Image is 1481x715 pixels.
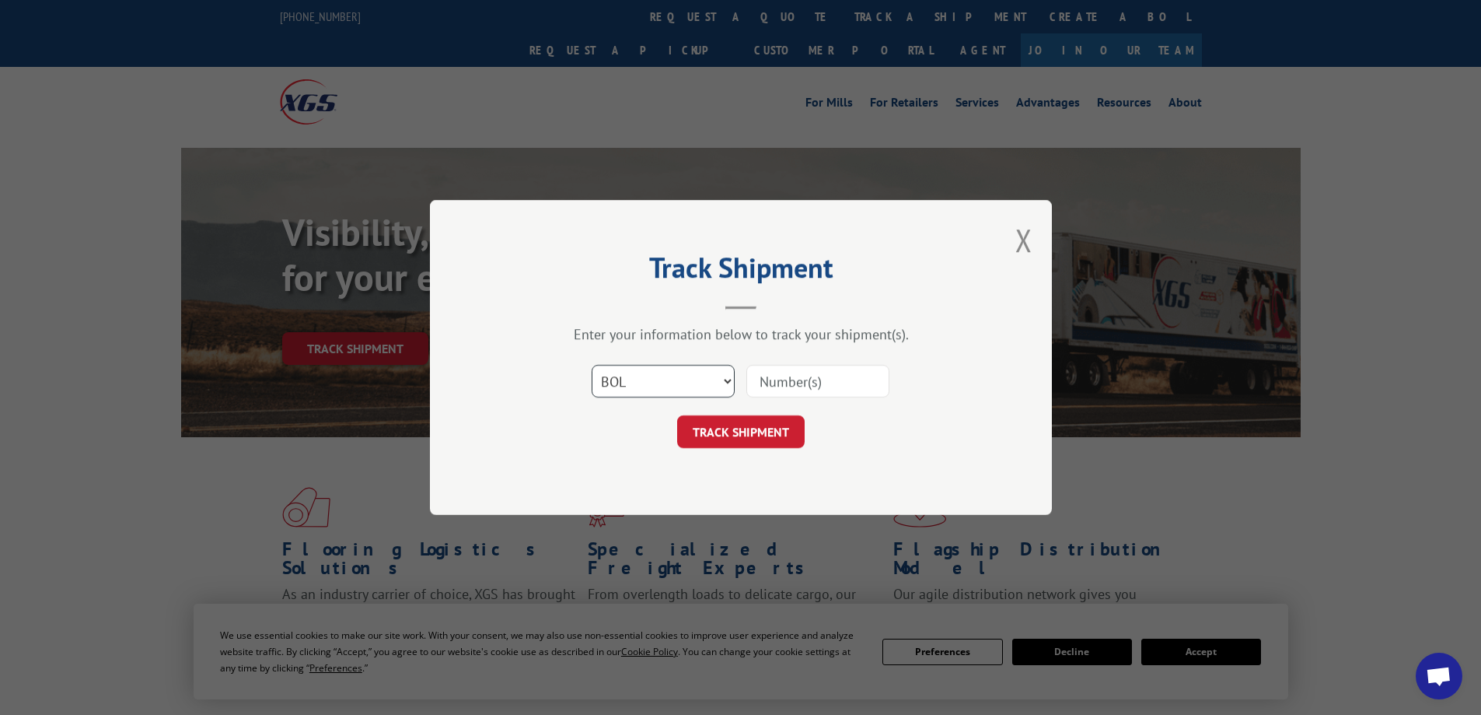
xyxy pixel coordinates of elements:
div: Enter your information below to track your shipment(s). [508,325,974,343]
button: TRACK SHIPMENT [677,415,805,448]
input: Number(s) [746,365,889,398]
h2: Track Shipment [508,257,974,286]
div: Open chat [1416,653,1462,699]
button: Close modal [1015,219,1032,261]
